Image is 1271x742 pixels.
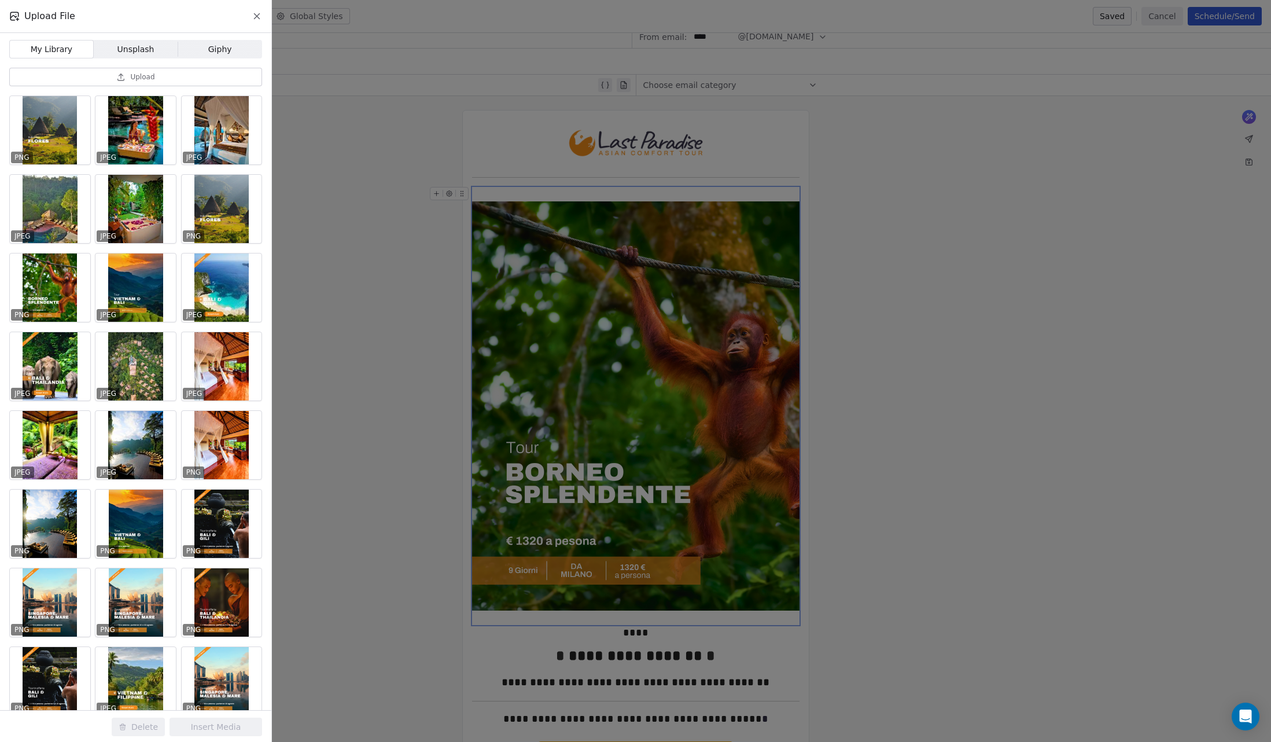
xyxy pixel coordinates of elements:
[9,68,262,86] button: Upload
[186,310,202,319] p: JPEG
[14,704,30,713] p: PNG
[186,153,202,162] p: JPEG
[14,468,31,477] p: JPEG
[112,718,165,736] button: Delete
[186,625,201,634] p: PNG
[186,546,201,556] p: PNG
[186,232,201,241] p: PNG
[186,468,201,477] p: PNG
[170,718,262,736] button: Insert Media
[24,9,75,23] span: Upload File
[14,389,31,398] p: JPEG
[100,310,116,319] p: JPEG
[130,72,154,82] span: Upload
[14,232,31,241] p: JPEG
[14,153,30,162] p: PNG
[100,232,116,241] p: JPEG
[14,310,30,319] p: PNG
[1232,703,1259,730] div: Open Intercom Messenger
[100,153,116,162] p: JPEG
[14,625,30,634] p: PNG
[100,546,115,556] p: PNG
[117,43,154,56] span: Unsplash
[100,389,116,398] p: JPEG
[186,389,202,398] p: JPEG
[100,625,115,634] p: PNG
[100,704,116,713] p: JPEG
[100,468,116,477] p: JPEG
[186,704,201,713] p: PNG
[208,43,232,56] span: Giphy
[14,546,30,556] p: PNG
